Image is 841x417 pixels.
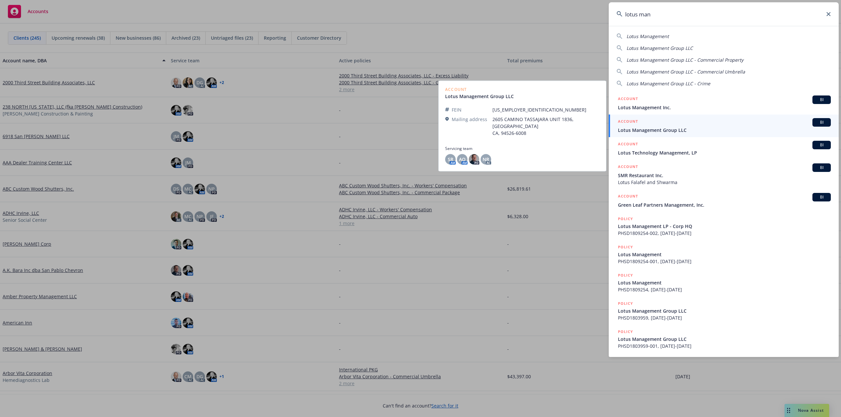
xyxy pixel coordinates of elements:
a: ACCOUNTBISMR Restaurant Inc.Lotus Falafel and Shwarma [609,160,839,189]
h5: ACCOUNT [618,163,638,171]
h5: POLICY [618,216,633,222]
a: ACCOUNTBILotus Management Group LLC [609,115,839,137]
span: PHSD1803959, [DATE]-[DATE] [618,314,831,321]
span: SMR Restaurant Inc. [618,172,831,179]
span: Lotus Management LP - Corp HQ [618,223,831,230]
h5: ACCOUNT [618,141,638,149]
span: Lotus Management [618,251,831,258]
h5: POLICY [618,272,633,279]
span: PHSD1809254, [DATE]-[DATE] [618,286,831,293]
a: POLICYLotus Management Group LLCPHSD1803959-001, [DATE]-[DATE] [609,325,839,353]
span: Lotus Management [618,279,831,286]
span: Lotus Falafel and Shwarma [618,179,831,186]
input: Search... [609,2,839,26]
span: Lotus Management Group LLC [618,127,831,134]
span: BI [815,165,828,171]
h5: ACCOUNT [618,118,638,126]
h5: POLICY [618,300,633,307]
span: Lotus Management Group LLC - Commercial Property [626,57,743,63]
span: PHSD1809254-002, [DATE]-[DATE] [618,230,831,237]
span: Lotus Management Group LLC [618,307,831,314]
span: Lotus Management Group LLC - Commercial Umbrella [626,69,745,75]
span: BI [815,119,828,125]
span: BI [815,194,828,200]
span: Green Leaf Partners Management, Inc. [618,201,831,208]
span: Lotus Management Inc. [618,104,831,111]
span: BI [815,97,828,103]
a: ACCOUNTBIGreen Leaf Partners Management, Inc. [609,189,839,212]
a: POLICYLotus Management Group LLCPHSD1803959, [DATE]-[DATE] [609,297,839,325]
a: POLICYLotus ManagementPHSD1809254-001, [DATE]-[DATE] [609,240,839,268]
h5: ACCOUNT [618,95,638,103]
a: ACCOUNTBILotus Management Inc. [609,92,839,115]
span: Lotus Management Group LLC - Crime [626,80,710,87]
a: POLICYLotus Management LP - Corp HQPHSD1809254-002, [DATE]-[DATE] [609,212,839,240]
h5: ACCOUNT [618,193,638,201]
span: PHSD1803959-001, [DATE]-[DATE] [618,343,831,349]
a: ACCOUNTBILotus Technology Management, LP [609,137,839,160]
span: Lotus Management [626,33,669,39]
span: Lotus Management Group LLC [626,45,693,51]
span: Lotus Management Group LLC [618,336,831,343]
span: PHSD1809254-001, [DATE]-[DATE] [618,258,831,265]
span: Lotus Technology Management, LP [618,149,831,156]
h5: POLICY [618,244,633,250]
a: POLICYLotus ManagementPHSD1809254, [DATE]-[DATE] [609,268,839,297]
span: BI [815,142,828,148]
h5: POLICY [618,328,633,335]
